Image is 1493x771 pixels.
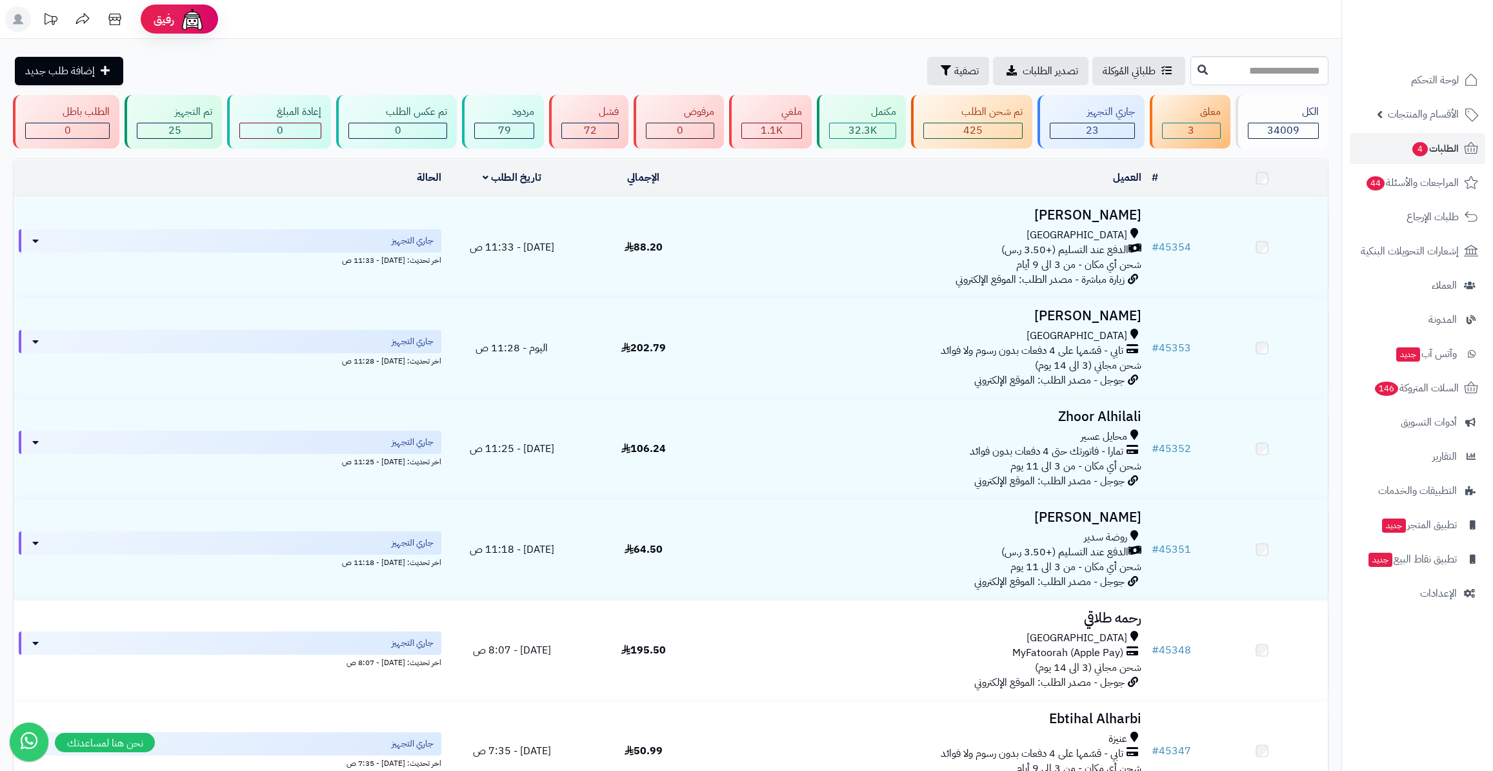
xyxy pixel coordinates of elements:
[1350,578,1485,609] a: الإعدادات
[392,637,434,650] span: جاري التجهيز
[714,611,1141,626] h3: رحمه طلاقي
[1188,123,1194,138] span: 3
[1350,373,1485,404] a: السلات المتروكة146
[1411,139,1459,158] span: الطلبات
[1001,545,1128,560] span: الدفع عند التسليم (+3.50 ر.س)
[1350,407,1485,438] a: أدوات التسويق
[1152,170,1158,185] a: #
[1350,236,1485,267] a: إشعارات التحويلات البنكية
[954,63,979,79] span: تصفية
[814,95,908,149] a: مكتمل 32.3K
[584,123,597,138] span: 72
[1350,65,1485,96] a: لوحة التحكم
[848,123,877,138] span: 32.3K
[392,436,434,449] span: جاري التجهيز
[1152,743,1191,759] a: #45347
[1411,71,1459,89] span: لوحة التحكم
[1350,338,1485,369] a: وآتس آبجديد
[225,95,334,149] a: إعادة المبلغ 0
[239,105,321,119] div: إعادة المبلغ
[625,542,663,557] span: 64.50
[1267,123,1299,138] span: 34009
[908,95,1034,149] a: تم شحن الطلب 425
[993,57,1088,85] a: تصدير الطلبات
[956,272,1125,287] span: زيارة مباشرة - مصدر الطلب: الموقع الإلكتروني
[625,743,663,759] span: 50.99
[26,123,109,138] div: 0
[1163,123,1219,138] div: 3
[25,105,110,119] div: الطلب باطل
[19,555,441,568] div: اخر تحديث: [DATE] - 11:18 ص
[562,123,618,138] div: 72
[1432,276,1457,294] span: العملاء
[395,123,401,138] span: 0
[1027,329,1127,344] span: [GEOGRAPHIC_DATA]
[392,537,434,550] span: جاري التجهيز
[1152,542,1191,557] a: #45351
[1367,176,1385,190] span: 44
[1350,133,1485,164] a: الطلبات4
[714,712,1141,726] h3: Ebtihal Alharbi
[1401,413,1457,431] span: أدوات التسويق
[1350,270,1485,301] a: العملاء
[1152,340,1191,356] a: #45353
[1023,63,1078,79] span: تصدير الطلبات
[1010,559,1141,575] span: شحن أي مكان - من 3 الى 11 يوم
[19,756,441,769] div: اخر تحديث: [DATE] - 7:35 ص
[1367,550,1457,568] span: تطبيق نقاط البيع
[348,105,447,119] div: تم عكس الطلب
[459,95,546,149] a: مردود 79
[10,95,122,149] a: الطلب باطل 0
[714,510,1141,525] h3: [PERSON_NAME]
[277,123,283,138] span: 0
[1248,105,1319,119] div: الكل
[1027,631,1127,646] span: [GEOGRAPHIC_DATA]
[1350,304,1485,335] a: المدونة
[392,234,434,247] span: جاري التجهيز
[627,170,659,185] a: الإجمالي
[714,208,1141,223] h3: [PERSON_NAME]
[474,105,534,119] div: مردود
[941,344,1123,358] span: تابي - قسّمها على 4 دفعات بدون رسوم ولا فوائد
[1350,167,1485,198] a: المراجعات والأسئلة44
[1012,646,1123,661] span: MyFatoorah (Apple Pay)
[1152,642,1191,658] a: #45348
[34,6,66,36] a: تحديثات المنصة
[761,123,783,138] span: 1.1K
[941,746,1123,761] span: تابي - قسّمها على 4 دفعات بدون رسوم ولا فوائد
[392,737,434,750] span: جاري التجهيز
[1432,447,1457,466] span: التقارير
[546,95,631,149] a: فشل 72
[741,105,802,119] div: ملغي
[476,340,548,356] span: اليوم - 11:28 ص
[1420,584,1457,602] span: الإعدادات
[475,123,533,138] div: 79
[1152,542,1159,557] span: #
[1001,243,1128,258] span: الدفع عند التسليم (+3.50 ر.س)
[1147,95,1232,149] a: معلق 3
[1395,345,1457,363] span: وآتس آب
[1050,123,1134,138] div: 23
[473,743,551,759] span: [DATE] - 7:35 ص
[1103,63,1156,79] span: طلباتي المُوكلة
[1027,228,1127,243] span: [GEOGRAPHIC_DATA]
[1081,429,1127,444] span: محايل عسير
[1396,347,1420,362] span: جديد
[742,123,801,138] div: 1118
[1350,544,1485,575] a: تطبيق نقاط البيعجديد
[65,123,71,138] span: 0
[1350,201,1485,232] a: طلبات الإرجاع
[1365,174,1459,192] span: المراجعات والأسئلة
[1382,519,1406,533] span: جديد
[1035,95,1147,149] a: جاري التجهيز 23
[970,444,1123,459] span: تمارا - فاتورتك حتى 4 دفعات بدون فوائد
[122,95,224,149] a: تم التجهيز 25
[1152,240,1159,255] span: #
[498,123,511,138] span: 79
[1374,379,1459,397] span: السلات المتروكة
[646,123,713,138] div: 0
[1388,105,1459,123] span: الأقسام والمنتجات
[1152,441,1191,457] a: #45352
[621,642,666,658] span: 195.50
[1428,311,1457,329] span: المدونة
